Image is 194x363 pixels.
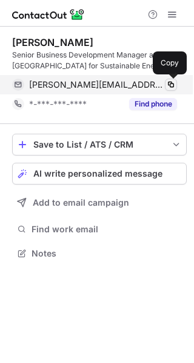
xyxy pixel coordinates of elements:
div: Senior Business Development Manager at [GEOGRAPHIC_DATA] for Sustainable Energy [12,50,187,71]
button: Reveal Button [129,98,177,110]
img: ContactOut v5.3.10 [12,7,85,22]
span: Notes [32,248,182,259]
span: AI write personalized message [33,169,162,178]
span: Find work email [32,224,182,235]
button: Find work email [12,221,187,238]
span: [PERSON_NAME][EMAIL_ADDRESS][PERSON_NAME][DOMAIN_NAME] [29,79,164,90]
button: Add to email campaign [12,192,187,214]
button: save-profile-one-click [12,134,187,155]
button: Notes [12,245,187,262]
button: AI write personalized message [12,163,187,185]
div: Save to List / ATS / CRM [33,140,166,149]
div: [PERSON_NAME] [12,36,93,48]
span: Add to email campaign [33,198,129,208]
